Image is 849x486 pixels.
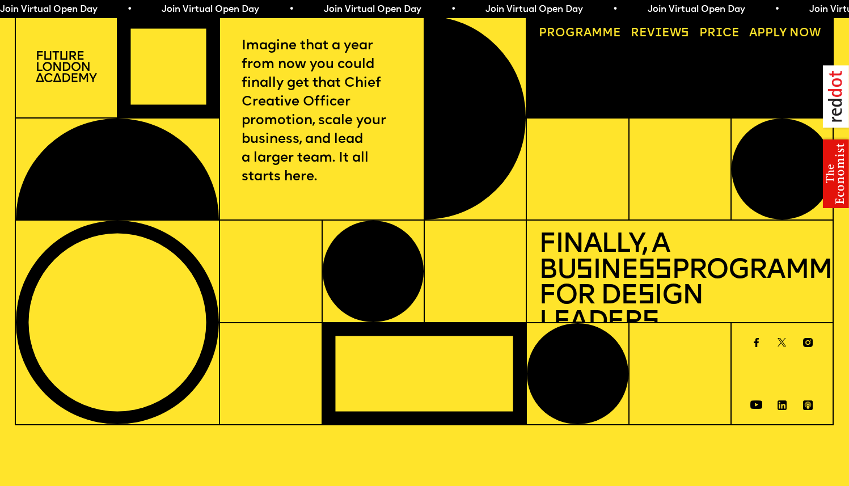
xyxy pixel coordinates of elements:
[576,257,593,285] span: s
[744,22,827,45] a: Apply now
[637,283,654,310] span: s
[749,28,757,39] span: A
[584,28,592,39] span: a
[642,309,659,336] span: s
[638,257,671,285] span: ss
[94,5,99,14] span: •
[533,22,627,45] a: Programme
[625,22,695,45] a: Reviews
[693,22,745,45] a: Price
[580,5,585,14] span: •
[256,5,261,14] span: •
[539,233,821,336] h1: Finally, a Bu ine Programme for De ign Leader
[418,5,423,14] span: •
[242,37,403,187] p: Imagine that a year from now you could finally get that Chief Creative Officer promotion, scale y...
[742,5,747,14] span: •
